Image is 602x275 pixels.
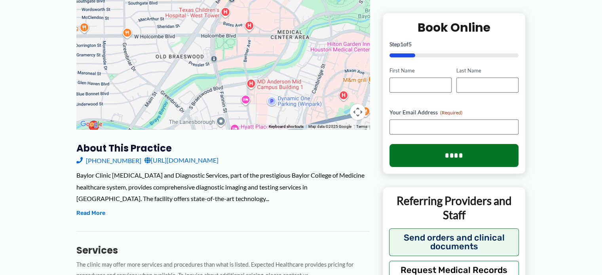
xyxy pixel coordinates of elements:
[269,124,304,129] button: Keyboard shortcuts
[76,244,370,256] h3: Services
[76,169,370,205] div: Baylor Clinic [MEDICAL_DATA] and Diagnostic Services, part of the prestigious Baylor College of M...
[389,228,519,256] button: Send orders and clinical documents
[389,67,452,74] label: First Name
[389,108,519,116] label: Your Email Address
[308,124,351,129] span: Map data ©2025 Google
[76,142,370,154] h3: About this practice
[76,154,141,166] a: [PHONE_NUMBER]
[78,119,104,129] a: Open this area in Google Maps (opens a new window)
[78,119,104,129] img: Google
[389,193,519,222] p: Referring Providers and Staff
[350,104,366,120] button: Map camera controls
[356,124,367,129] a: Terms (opens in new tab)
[456,67,518,74] label: Last Name
[400,41,403,47] span: 1
[76,209,105,218] button: Read More
[389,20,519,35] h2: Book Online
[389,42,519,47] p: Step of
[440,110,463,116] span: (Required)
[144,154,218,166] a: [URL][DOMAIN_NAME]
[408,41,412,47] span: 5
